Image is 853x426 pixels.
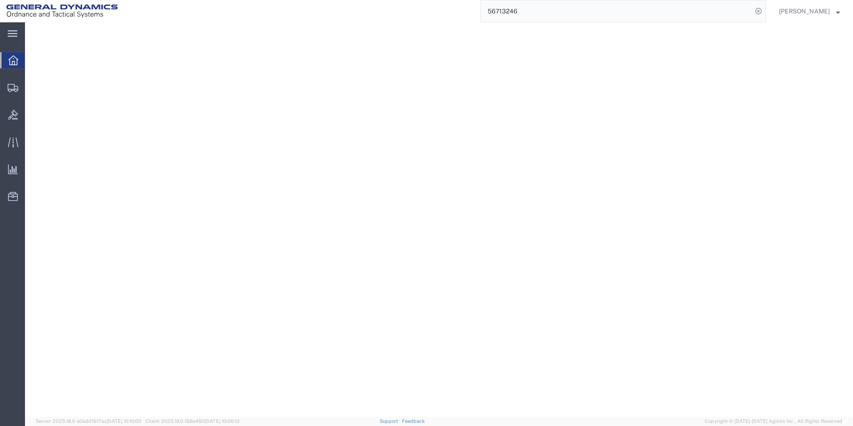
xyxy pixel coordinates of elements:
[107,418,141,424] span: [DATE] 10:10:00
[402,418,425,424] a: Feedback
[779,6,830,16] span: Britney Atkins
[481,0,752,22] input: Search for shipment number, reference number
[145,418,240,424] span: Client: 2025.18.0-198a450
[6,4,118,18] img: logo
[205,418,240,424] span: [DATE] 10:06:13
[778,6,841,17] button: [PERSON_NAME]
[380,418,402,424] a: Support
[705,418,842,425] span: Copyright © [DATE]-[DATE] Agistix Inc., All Rights Reserved
[36,418,141,424] span: Server: 2025.18.0-a0edd1917ac
[25,22,853,417] iframe: FS Legacy Container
